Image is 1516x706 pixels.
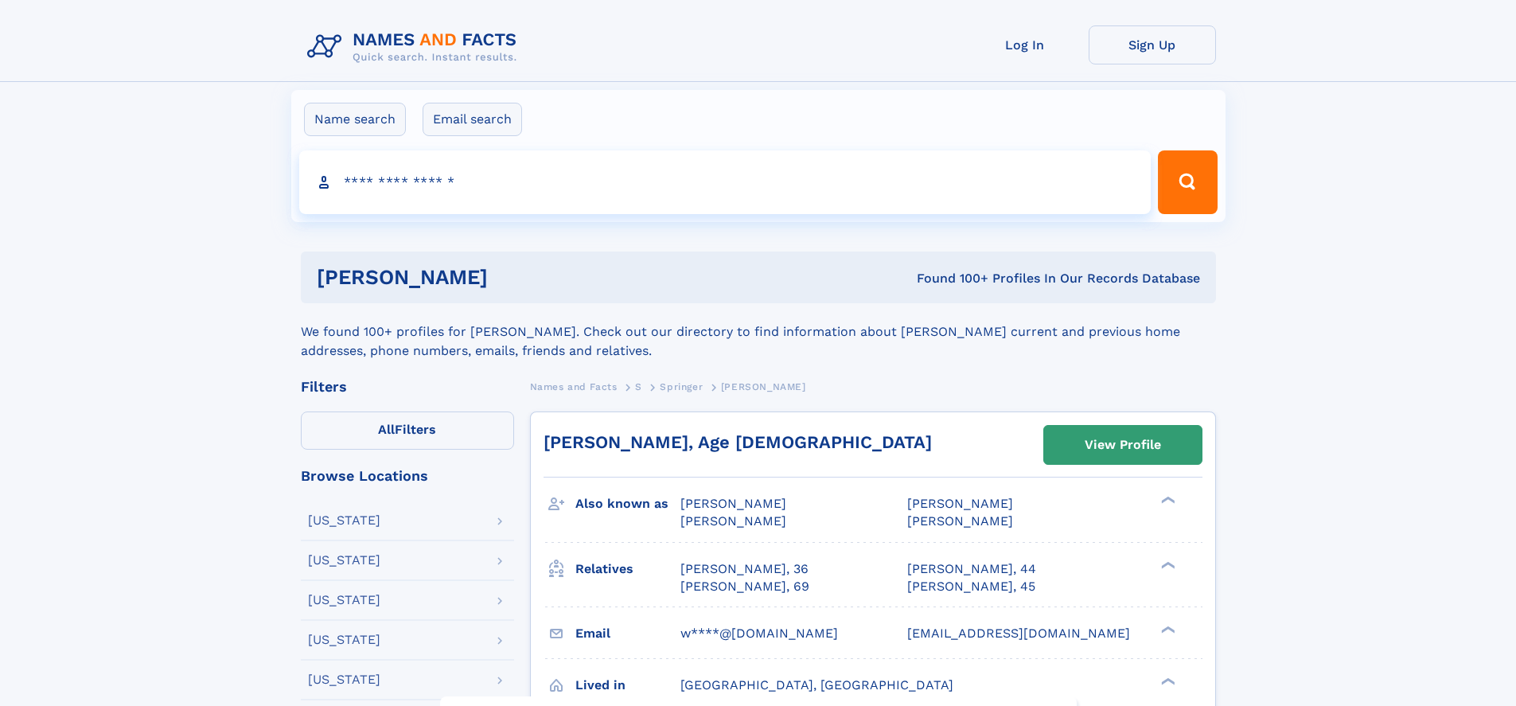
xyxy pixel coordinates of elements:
a: Names and Facts [530,376,618,396]
div: ❯ [1157,676,1176,686]
input: search input [299,150,1152,214]
span: [PERSON_NAME] [907,496,1013,511]
a: Sign Up [1089,25,1216,64]
span: [PERSON_NAME] [721,381,806,392]
span: [PERSON_NAME] [680,496,786,511]
button: Search Button [1158,150,1217,214]
div: [US_STATE] [308,554,380,567]
a: Log In [961,25,1089,64]
div: ❯ [1157,624,1176,634]
a: [PERSON_NAME], 69 [680,578,809,595]
div: ❯ [1157,495,1176,505]
a: Springer [660,376,703,396]
span: [PERSON_NAME] [907,513,1013,529]
h1: [PERSON_NAME] [317,267,703,287]
div: ❯ [1157,560,1176,570]
div: We found 100+ profiles for [PERSON_NAME]. Check out our directory to find information about [PERS... [301,303,1216,361]
a: [PERSON_NAME], Age [DEMOGRAPHIC_DATA] [544,432,932,452]
span: All [378,422,395,437]
div: Browse Locations [301,469,514,483]
div: [US_STATE] [308,594,380,607]
label: Name search [304,103,406,136]
a: S [635,376,642,396]
div: Found 100+ Profiles In Our Records Database [702,270,1200,287]
a: [PERSON_NAME], 45 [907,578,1035,595]
h3: Lived in [575,672,680,699]
label: Email search [423,103,522,136]
span: S [635,381,642,392]
div: Filters [301,380,514,394]
div: [US_STATE] [308,634,380,646]
span: [GEOGRAPHIC_DATA], [GEOGRAPHIC_DATA] [680,677,953,692]
div: View Profile [1085,427,1161,463]
h3: Relatives [575,556,680,583]
div: [US_STATE] [308,514,380,527]
div: [US_STATE] [308,673,380,686]
h3: Email [575,620,680,647]
a: [PERSON_NAME], 44 [907,560,1036,578]
span: [EMAIL_ADDRESS][DOMAIN_NAME] [907,626,1130,641]
span: [PERSON_NAME] [680,513,786,529]
a: [PERSON_NAME], 36 [680,560,809,578]
h3: Also known as [575,490,680,517]
label: Filters [301,412,514,450]
img: Logo Names and Facts [301,25,530,68]
a: View Profile [1044,426,1202,464]
span: Springer [660,381,703,392]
